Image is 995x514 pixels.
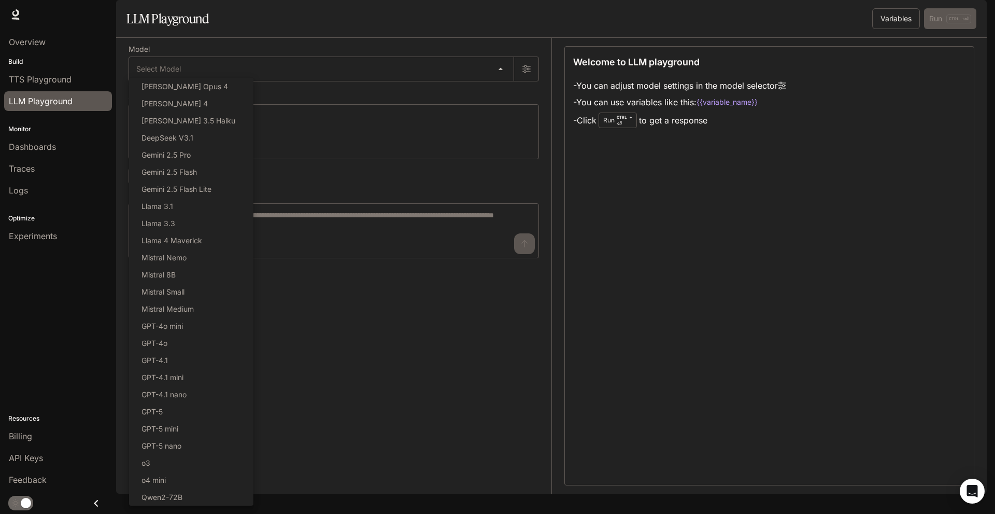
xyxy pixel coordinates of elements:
[141,269,176,280] p: Mistral 8B
[141,252,187,263] p: Mistral Nemo
[141,423,178,434] p: GPT-5 mini
[141,457,150,468] p: o3
[141,475,166,485] p: o4 mini
[141,218,175,229] p: Llama 3.3
[141,166,197,177] p: Gemini 2.5 Flash
[141,235,202,246] p: Llama 4 Maverick
[141,492,182,503] p: Qwen2-72B
[141,201,173,212] p: Llama 3.1
[141,355,168,366] p: GPT-4.1
[141,440,181,451] p: GPT-5 nano
[141,286,184,297] p: Mistral Small
[141,115,235,126] p: [PERSON_NAME] 3.5 Haiku
[141,149,191,160] p: Gemini 2.5 Pro
[141,372,183,383] p: GPT-4.1 mini
[141,81,228,92] p: [PERSON_NAME] Opus 4
[141,184,211,195] p: Gemini 2.5 Flash Lite
[141,406,163,417] p: GPT-5
[141,321,183,331] p: GPT-4o mini
[141,303,194,314] p: Mistral Medium
[141,132,193,143] p: DeepSeek V3.1
[141,389,187,400] p: GPT-4.1 nano
[141,98,208,109] p: [PERSON_NAME] 4
[141,338,167,349] p: GPT-4o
